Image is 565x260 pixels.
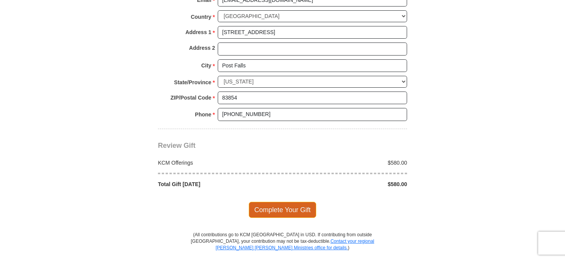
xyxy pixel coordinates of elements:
strong: State/Province [174,77,211,88]
strong: Phone [195,109,212,120]
div: $580.00 [282,180,411,188]
div: KCM Offerings [154,159,283,167]
strong: Address 1 [186,27,212,38]
div: $580.00 [282,159,411,167]
span: Complete Your Gift [249,202,317,218]
strong: City [201,60,211,71]
strong: ZIP/Postal Code [171,92,212,103]
div: Total Gift [DATE] [154,180,283,188]
span: Review Gift [158,142,195,149]
strong: Address 2 [189,43,215,53]
strong: Country [191,11,212,22]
